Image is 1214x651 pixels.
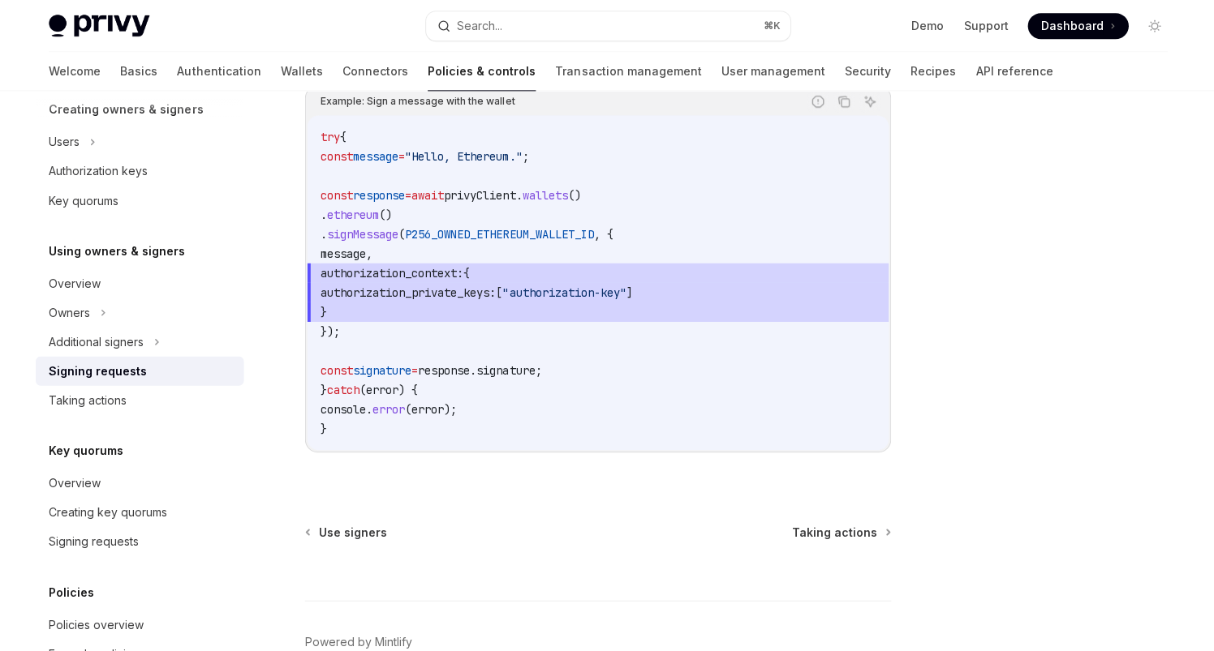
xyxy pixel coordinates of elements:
a: Wallets [280,52,322,91]
h5: Using owners & signers [49,241,185,260]
span: message [352,148,398,163]
a: Creating key quorums [36,497,243,526]
a: Policies & controls [427,52,535,91]
div: Overview [49,473,101,492]
span: "authorization-key" [502,285,625,299]
span: console [320,401,365,416]
a: Dashboard [1026,13,1126,39]
span: await [411,187,443,202]
a: Key quorums [36,186,243,215]
a: Use signers [306,523,386,539]
div: Creating key quorums [49,502,167,521]
span: ) { [398,382,417,396]
span: error [372,401,404,416]
span: , { [592,226,612,241]
span: P256_OWNED_ETHEREUM_WALLET_ID [404,226,592,241]
div: Owners [49,302,90,322]
span: ); [443,401,456,416]
span: ] [625,285,631,299]
div: Signing requests [49,531,139,550]
span: . [365,401,372,416]
span: } [320,421,326,435]
span: [ [495,285,502,299]
div: Key quorums [49,191,118,210]
a: Powered by Mintlify [304,632,411,649]
span: ( [359,382,365,396]
span: Taking actions [790,523,876,539]
span: ( [398,226,404,241]
a: Taking actions [36,385,243,414]
a: Authentication [177,52,260,91]
a: Connectors [342,52,407,91]
button: Users [36,127,243,156]
span: . [320,207,326,221]
span: response [352,187,404,202]
button: Report incorrect code [806,91,827,112]
a: Recipes [909,52,954,91]
div: Overview [49,273,101,293]
span: ethereum [326,207,378,221]
span: const [320,187,352,202]
span: ; [521,148,527,163]
span: error [411,401,443,416]
div: Search... [456,16,502,36]
span: { [463,265,469,280]
span: () [378,207,391,221]
div: Authorization keys [49,161,148,181]
div: Taking actions [49,390,127,409]
span: try [320,129,339,143]
span: signature [476,362,534,377]
div: Policies overview [49,614,144,633]
span: = [411,362,417,377]
h5: Key quorums [49,440,123,460]
div: Example: Sign a message with the wallet [320,91,514,112]
a: Demo [910,18,942,34]
a: Taking actions [790,523,888,539]
button: Owners [36,298,243,327]
span: signMessage [326,226,398,241]
span: wallets [521,187,566,202]
a: Overview [36,268,243,298]
a: Transaction management [554,52,700,91]
a: Support [962,18,1006,34]
div: Additional signers [49,332,144,351]
a: Basics [120,52,157,91]
span: = [398,148,404,163]
span: , [365,246,372,260]
span: response [417,362,469,377]
button: Ask AI [858,91,879,112]
a: Signing requests [36,356,243,385]
span: authorization_context: [320,265,463,280]
span: () [566,187,579,202]
span: . [320,226,326,241]
button: Additional signers [36,327,243,356]
span: } [320,304,326,319]
h5: Policies [49,581,94,601]
span: . [514,187,521,202]
a: Authorization keys [36,156,243,186]
span: }); [320,323,339,338]
a: API reference [974,52,1051,91]
a: Policies overview [36,609,243,638]
a: Overview [36,468,243,497]
button: Copy the contents from the code block [832,91,853,112]
a: Security [843,52,889,91]
a: Signing requests [36,526,243,555]
div: Signing requests [49,361,147,380]
img: light logo [49,15,149,37]
span: . [469,362,476,377]
span: const [320,148,352,163]
a: User management [720,52,824,91]
a: Welcome [49,52,101,91]
span: privyClient [443,187,514,202]
span: error [365,382,398,396]
span: const [320,362,352,377]
span: ( [404,401,411,416]
span: catch [326,382,359,396]
span: message [320,246,365,260]
span: { [339,129,346,143]
span: = [404,187,411,202]
span: Use signers [318,523,386,539]
div: Users [49,132,80,152]
button: Search...⌘K [425,11,789,41]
